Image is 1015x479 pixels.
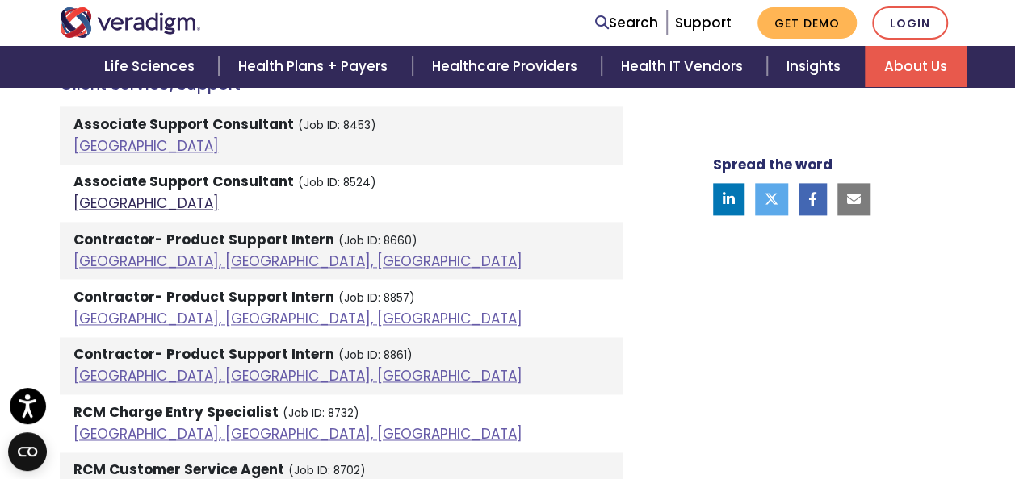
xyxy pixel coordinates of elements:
[595,12,658,34] a: Search
[73,252,522,271] a: [GEOGRAPHIC_DATA], [GEOGRAPHIC_DATA], [GEOGRAPHIC_DATA]
[298,118,376,133] small: (Job ID: 8453)
[713,155,833,174] strong: Spread the word
[865,46,967,87] a: About Us
[767,46,865,87] a: Insights
[60,7,201,38] img: Veradigm logo
[757,7,857,39] a: Get Demo
[338,290,415,306] small: (Job ID: 8857)
[602,46,767,87] a: Health IT Vendors
[73,309,522,328] a: [GEOGRAPHIC_DATA], [GEOGRAPHIC_DATA], [GEOGRAPHIC_DATA]
[73,230,334,249] strong: Contractor- Product Support Intern
[73,115,294,134] strong: Associate Support Consultant
[8,432,47,471] button: Open CMP widget
[73,402,279,422] strong: RCM Charge Entry Specialist
[73,460,284,479] strong: RCM Customer Service Agent
[73,366,522,385] a: [GEOGRAPHIC_DATA], [GEOGRAPHIC_DATA], [GEOGRAPHIC_DATA]
[73,136,219,156] a: [GEOGRAPHIC_DATA]
[73,287,334,306] strong: Contractor- Product Support Intern
[338,348,413,363] small: (Job ID: 8861)
[85,46,219,87] a: Life Sciences
[219,46,412,87] a: Health Plans + Payers
[413,46,602,87] a: Healthcare Providers
[73,172,294,191] strong: Associate Support Consultant
[872,6,948,40] a: Login
[338,233,417,248] small: (Job ID: 8660)
[288,463,366,478] small: (Job ID: 8702)
[60,74,623,94] h4: Client Service/Support
[283,406,359,421] small: (Job ID: 8732)
[73,424,522,444] a: [GEOGRAPHIC_DATA], [GEOGRAPHIC_DATA], [GEOGRAPHIC_DATA]
[73,194,219,213] a: [GEOGRAPHIC_DATA]
[298,175,376,190] small: (Job ID: 8524)
[675,13,732,32] a: Support
[73,344,334,364] strong: Contractor- Product Support Intern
